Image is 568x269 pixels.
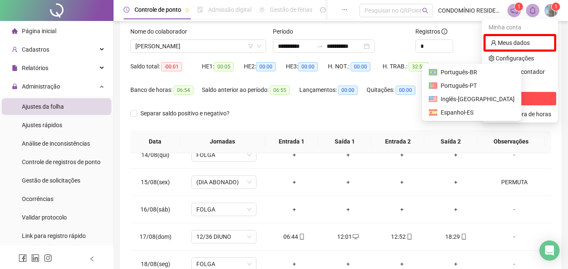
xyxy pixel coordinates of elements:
[441,82,477,89] span: Português-PT
[498,81,546,90] span: Idioma
[441,68,515,77] span: Português-BR
[274,205,314,214] div: +
[31,254,40,262] span: linkedin
[460,234,467,240] span: mobile
[317,43,323,50] span: swap-right
[382,259,422,269] div: +
[22,46,49,53] span: Cadastros
[489,178,539,187] div: PERMUTA
[259,7,265,13] span: sun
[22,122,62,128] span: Ajustes rápidos
[328,232,368,241] div: 12:01
[12,28,18,34] span: home
[273,27,299,36] label: Período
[491,39,530,46] a: user Meus dados
[130,62,202,71] div: Saldo total:
[489,150,539,159] div: -
[382,232,422,241] div: 12:52
[342,7,348,13] span: ellipsis
[555,4,557,10] span: 1
[436,150,476,159] div: +
[489,55,534,62] a: setting Configurações
[256,62,276,71] span: 00:00
[196,203,251,216] span: FOLGA
[22,65,48,71] span: Relatórios
[441,108,515,117] span: Espanhol-ES
[299,85,367,95] div: Lançamentos:
[489,68,545,75] a: bar-chart Painel do contador
[328,150,368,159] div: +
[318,130,371,153] th: Saída 1
[328,178,368,187] div: +
[515,3,523,11] sup: 1
[422,8,428,14] span: search
[286,62,328,71] div: HE 3:
[140,233,172,240] span: 17/08(dom)
[265,130,318,153] th: Entrada 1
[196,149,251,161] span: FOLGA
[12,84,18,89] span: lock
[320,7,326,13] span: dashboard
[22,159,100,165] span: Controle de registros de ponto
[196,230,251,243] span: 12/36 DIUNO
[180,130,265,153] th: Jornadas
[510,7,518,14] span: notification
[317,43,323,50] span: to
[44,254,52,262] span: instagram
[382,178,422,187] div: +
[22,232,86,239] span: Link para registro rápido
[248,44,253,49] span: filter
[441,63,460,70] span: Faltas:
[441,94,515,104] span: Inglês-[GEOGRAPHIC_DATA]
[244,62,286,71] div: HE 2:
[256,44,262,49] span: down
[383,62,441,71] div: H. TRAB.:
[298,62,318,71] span: 00:00
[328,62,383,71] div: H. NOT.:
[22,214,67,221] span: Validar protocolo
[396,86,415,95] span: 00:00
[429,108,437,117] img: Si8lvY4KX8XKsGoHrVvhdxQgYJASPGbF0rgwfJ1rj3Vf3JfwvZR6LeJQtjtbrU1augQwvAYIO9GZXCfNgkZTR4Sr+V07wgCU0...
[298,234,305,240] span: mobile
[406,234,412,240] span: mobile
[484,137,538,146] span: Observações
[545,4,557,17] img: 1350
[135,6,181,13] span: Controle de ponto
[196,176,251,188] span: (DIA ABONADO)
[137,109,233,118] span: Separar saldo positivo e negativo?
[141,261,170,267] span: 18/08(seg)
[135,40,261,52] span: ALAN BRITO DE OLIVEIRA
[214,62,234,71] span: 00:05
[489,259,539,269] div: -
[409,62,428,71] span: 32:59
[436,178,476,187] div: +
[429,68,437,76] img: se3kLsvGnTsHJQGzWYJc5CIXgmPjH4rWB9Exq+BXAAAAAElFTkSuQmCC
[438,6,502,15] span: CONDOMÍNIO RESIDENCIAL [PERSON_NAME]
[140,206,170,213] span: 16/08(sáb)
[208,6,251,13] span: Admissão digital
[202,62,244,71] div: HE 1:
[197,7,203,13] span: file-done
[22,103,64,110] span: Ajustes da folha
[489,111,551,118] a: calculator Calculadora de horas
[141,151,169,158] span: 14/08(qui)
[441,29,447,34] span: info-circle
[161,62,182,71] span: -00:01
[18,254,27,262] span: facebook
[124,7,129,13] span: clock-circle
[274,259,314,269] div: +
[130,130,180,153] th: Data
[371,130,424,153] th: Entrada 2
[338,86,358,95] span: 00:00
[552,3,560,11] sup: Atualize o seu contato no menu Meus Dados
[12,65,18,71] span: file
[270,6,312,13] span: Gestão de férias
[22,196,53,202] span: Ocorrências
[477,63,481,70] span: 0
[22,140,90,147] span: Análise de inconsistências
[274,232,314,241] div: 06:44
[436,259,476,269] div: +
[489,232,539,241] div: -
[382,150,422,159] div: +
[483,21,556,34] div: Minha conta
